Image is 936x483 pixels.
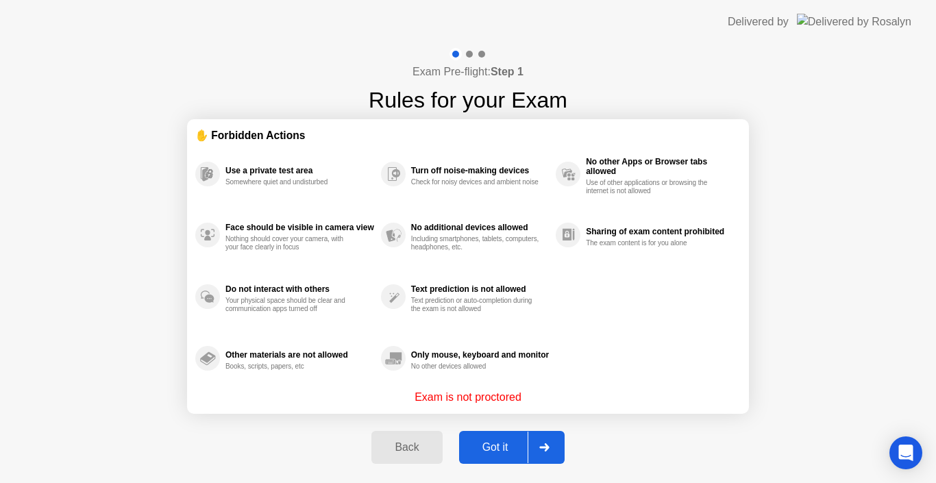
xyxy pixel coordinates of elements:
[586,239,715,247] div: The exam content is for you alone
[371,431,442,464] button: Back
[411,178,541,186] div: Check for noisy devices and ambient noise
[411,362,541,371] div: No other devices allowed
[225,223,374,232] div: Face should be visible in camera view
[225,297,355,313] div: Your physical space should be clear and communication apps turned off
[411,166,549,175] div: Turn off noise-making devices
[411,223,549,232] div: No additional devices allowed
[225,166,374,175] div: Use a private test area
[375,441,438,454] div: Back
[411,284,549,294] div: Text prediction is not allowed
[459,431,565,464] button: Got it
[797,14,911,29] img: Delivered by Rosalyn
[491,66,524,77] b: Step 1
[411,350,549,360] div: Only mouse, keyboard and monitor
[586,227,734,236] div: Sharing of exam content prohibited
[369,84,567,116] h1: Rules for your Exam
[586,179,715,195] div: Use of other applications or browsing the internet is not allowed
[225,235,355,251] div: Nothing should cover your camera, with your face clearly in focus
[411,297,541,313] div: Text prediction or auto-completion during the exam is not allowed
[586,157,734,176] div: No other Apps or Browser tabs allowed
[412,64,524,80] h4: Exam Pre-flight:
[415,389,521,406] p: Exam is not proctored
[225,362,355,371] div: Books, scripts, papers, etc
[889,436,922,469] div: Open Intercom Messenger
[225,284,374,294] div: Do not interact with others
[225,350,374,360] div: Other materials are not allowed
[728,14,789,30] div: Delivered by
[195,127,741,143] div: ✋ Forbidden Actions
[225,178,355,186] div: Somewhere quiet and undisturbed
[411,235,541,251] div: Including smartphones, tablets, computers, headphones, etc.
[463,441,528,454] div: Got it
